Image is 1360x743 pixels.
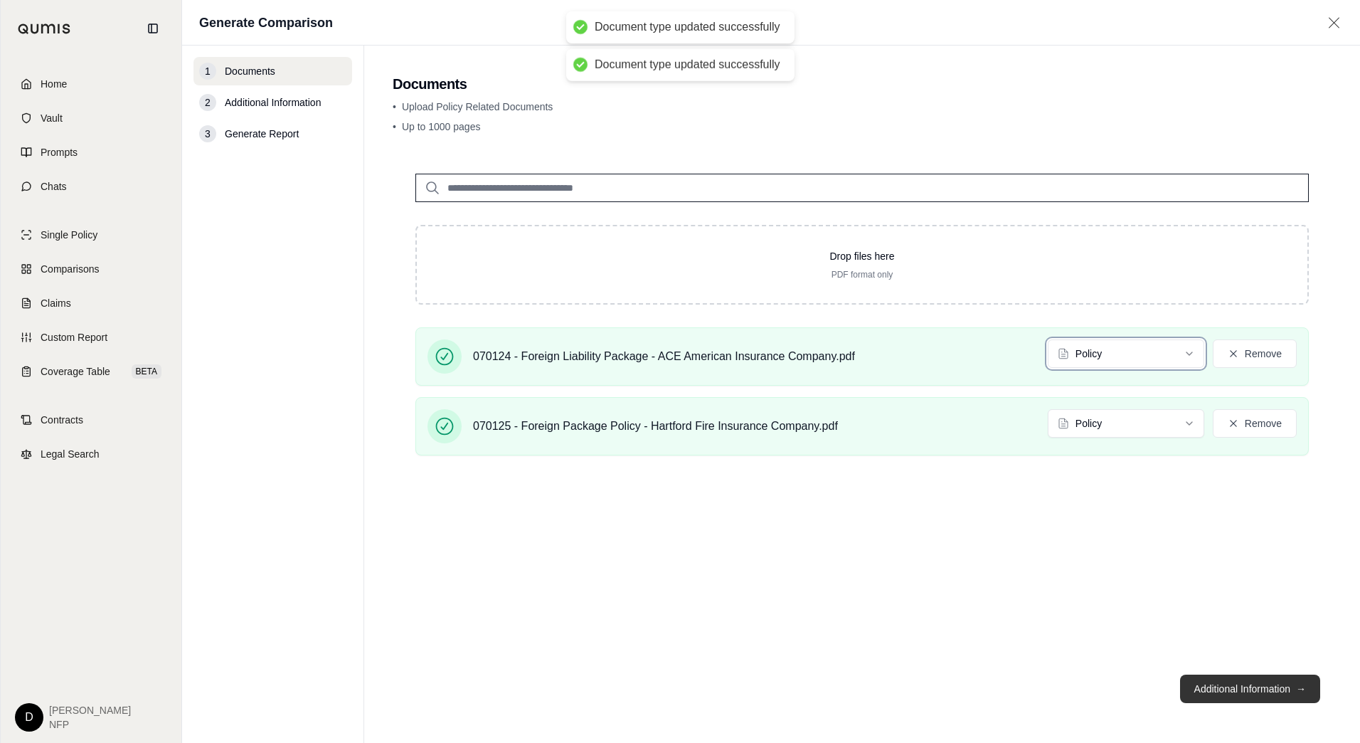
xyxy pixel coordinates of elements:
[41,77,67,91] span: Home
[199,94,216,111] div: 2
[49,703,131,717] span: [PERSON_NAME]
[402,101,553,112] span: Upload Policy Related Documents
[440,269,1285,280] p: PDF format only
[9,253,173,285] a: Comparisons
[225,127,299,141] span: Generate Report
[1213,409,1297,438] button: Remove
[473,348,855,365] span: 070124 - Foreign Liability Package - ACE American Insurance Company.pdf
[41,111,63,125] span: Vault
[1213,339,1297,368] button: Remove
[41,447,100,461] span: Legal Search
[1180,675,1320,703] button: Additional Information→
[9,68,173,100] a: Home
[15,703,43,732] div: D
[393,121,396,132] span: •
[9,438,173,470] a: Legal Search
[18,23,71,34] img: Qumis Logo
[9,219,173,251] a: Single Policy
[9,171,173,202] a: Chats
[142,17,164,40] button: Collapse sidebar
[1296,682,1306,696] span: →
[225,64,275,78] span: Documents
[41,228,97,242] span: Single Policy
[9,322,173,353] a: Custom Report
[41,262,99,276] span: Comparisons
[41,413,83,427] span: Contracts
[440,249,1285,263] p: Drop files here
[9,137,173,168] a: Prompts
[9,288,173,319] a: Claims
[132,364,161,379] span: BETA
[41,330,107,344] span: Custom Report
[402,121,481,132] span: Up to 1000 pages
[49,717,131,732] span: NFP
[199,13,333,33] h1: Generate Comparison
[9,356,173,387] a: Coverage TableBETA
[9,102,173,134] a: Vault
[41,145,78,159] span: Prompts
[41,296,71,310] span: Claims
[473,418,838,435] span: 070125 - Foreign Package Policy - Hartford Fire Insurance Company.pdf
[595,20,780,35] div: Document type updated successfully
[9,404,173,436] a: Contracts
[199,125,216,142] div: 3
[41,179,67,194] span: Chats
[199,63,216,80] div: 1
[41,364,110,379] span: Coverage Table
[393,101,396,112] span: •
[393,74,1332,94] h2: Documents
[225,95,321,110] span: Additional Information
[595,58,780,73] div: Document type updated successfully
